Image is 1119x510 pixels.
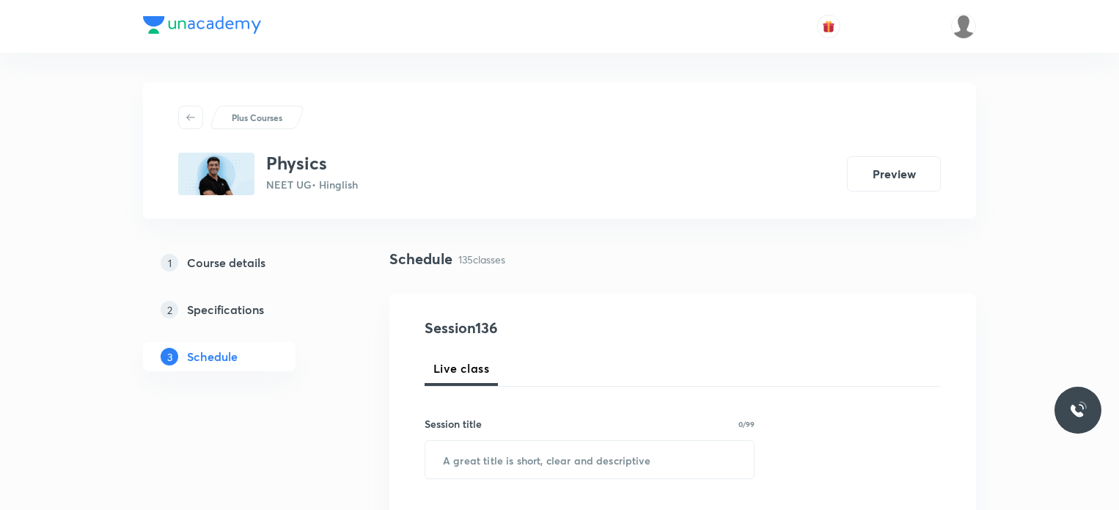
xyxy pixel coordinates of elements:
[232,111,282,124] p: Plus Courses
[822,20,835,33] img: avatar
[738,420,755,428] p: 0/99
[187,254,265,272] h5: Course details
[1069,401,1087,419] img: ttu
[178,153,254,195] img: D8452570-04FD-4B1A-BC47-2E60E1973653_plus.png
[433,360,489,377] span: Live class
[389,248,452,270] h4: Schedule
[266,177,358,192] p: NEET UG • Hinglish
[187,301,264,318] h5: Specifications
[266,153,358,174] h3: Physics
[143,248,342,277] a: 1Course details
[161,348,178,365] p: 3
[161,301,178,318] p: 2
[143,16,261,37] a: Company Logo
[425,317,692,339] h4: Session 136
[458,252,505,267] p: 135 classes
[425,441,754,478] input: A great title is short, clear and descriptive
[143,16,261,34] img: Company Logo
[817,15,840,38] button: avatar
[143,295,342,324] a: 2Specifications
[425,416,482,431] h6: Session title
[951,14,976,39] img: Dhirendra singh
[187,348,238,365] h5: Schedule
[161,254,178,272] p: 1
[847,156,941,192] button: Preview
